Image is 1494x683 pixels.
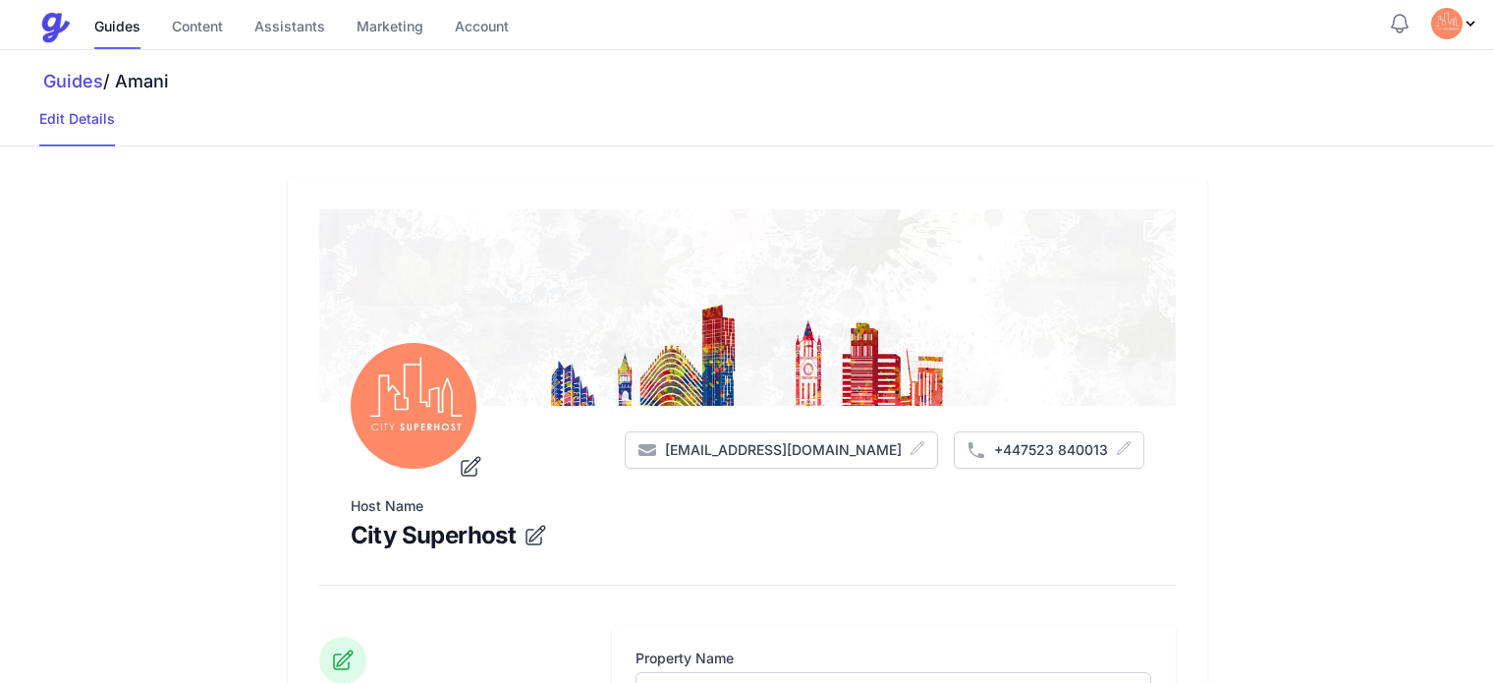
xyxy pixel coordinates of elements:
[39,109,115,146] a: Edit Details
[39,12,71,43] img: Guestive Guides
[1388,12,1411,35] button: Notifications
[351,496,1144,516] label: Host Name
[665,440,902,460] span: [EMAIL_ADDRESS][DOMAIN_NAME]
[954,431,1144,469] button: +447523 840013
[625,431,938,469] button: [EMAIL_ADDRESS][DOMAIN_NAME]
[357,7,423,49] a: Marketing
[39,70,1494,93] h3: / Amani
[351,343,476,469] img: avatar-image-amani.jpg
[1431,8,1478,39] div: Profile Menu
[351,520,517,553] h1: City Superhost
[455,7,509,49] a: Account
[1431,8,1463,39] img: tvqjz9fzoj60utvjazy95u1g55mu
[636,649,1151,668] label: Property Name
[94,7,140,49] a: Guides
[254,7,325,49] a: Assistants
[994,440,1108,460] span: +447523 840013
[172,7,223,49] a: Content
[43,71,103,91] a: Guides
